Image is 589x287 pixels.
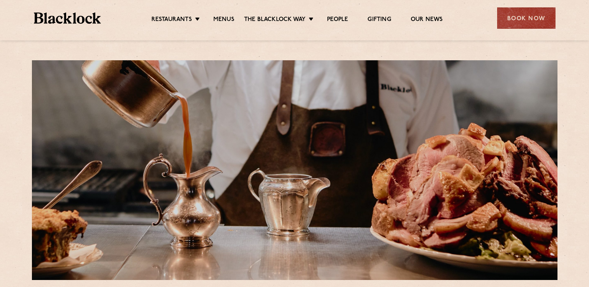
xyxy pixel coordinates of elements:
[497,7,556,29] div: Book Now
[411,16,443,24] a: Our News
[213,16,234,24] a: Menus
[244,16,306,24] a: The Blacklock Way
[327,16,348,24] a: People
[151,16,192,24] a: Restaurants
[34,12,101,24] img: BL_Textured_Logo-footer-cropped.svg
[367,16,391,24] a: Gifting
